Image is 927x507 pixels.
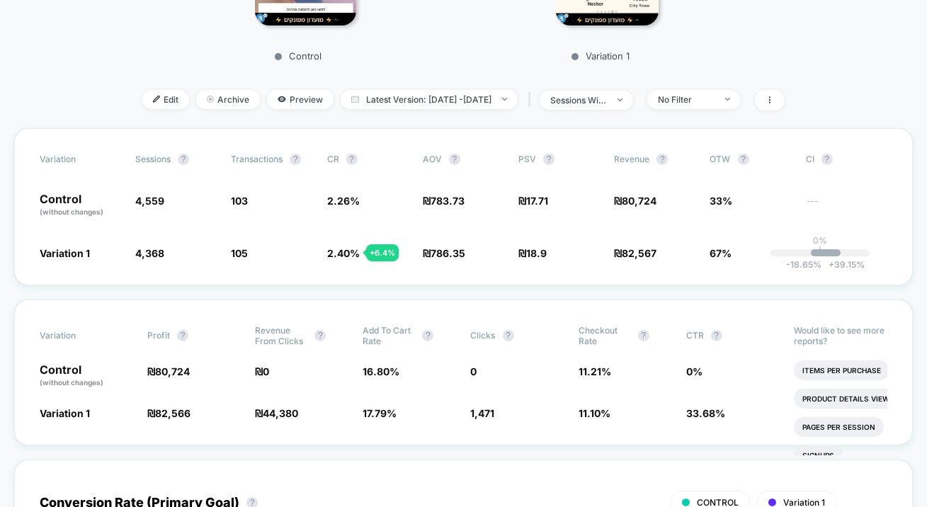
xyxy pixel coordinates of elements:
[255,365,269,377] span: ₪
[207,96,214,103] img: end
[794,389,923,409] li: Product Details Views Rate
[142,90,189,109] span: Edit
[40,247,90,259] span: Variation 1
[614,247,656,259] span: ₪
[502,98,507,101] img: end
[821,259,865,270] span: 39.15 %
[449,154,460,165] button: ?
[622,247,656,259] span: 82,567
[829,259,834,270] span: +
[255,407,298,419] span: ₪
[518,195,548,207] span: ₪
[231,154,283,164] span: Transactions
[738,154,749,165] button: ?
[710,195,733,207] span: 33%
[821,154,833,165] button: ?
[686,407,725,419] span: 33.68 %
[40,193,121,217] p: Control
[366,244,399,261] div: + 6.4 %
[363,365,399,377] span: 16.80 %
[431,247,465,259] span: 786.35
[135,195,164,207] span: 4,559
[263,407,298,419] span: 44,380
[614,154,649,164] span: Revenue
[155,407,190,419] span: 82,566
[147,365,190,377] span: ₪
[147,330,170,341] span: Profit
[423,154,442,164] span: AOV
[638,330,649,341] button: ?
[686,365,703,377] span: 0 %
[423,247,465,259] span: ₪
[40,378,103,387] span: (without changes)
[346,154,358,165] button: ?
[471,365,477,377] span: 0
[40,364,133,388] p: Control
[658,94,715,105] div: No Filter
[351,96,359,103] img: calendar
[579,325,631,346] span: Checkout Rate
[525,90,540,110] span: |
[423,195,465,207] span: ₪
[518,247,547,259] span: ₪
[178,154,189,165] button: ?
[267,90,334,109] span: Preview
[518,154,536,164] span: PSV
[786,259,821,270] span: -18.65 %
[550,95,607,106] div: sessions with impression
[314,330,326,341] button: ?
[614,195,656,207] span: ₪
[618,98,622,101] img: end
[40,154,118,165] span: Variation
[710,247,732,259] span: 67%
[255,325,307,346] span: Revenue From Clicks
[477,50,724,62] p: Variation 1
[327,247,360,259] span: 2.40 %
[422,330,433,341] button: ?
[819,246,821,256] p: |
[263,365,269,377] span: 0
[40,207,103,216] span: (without changes)
[147,407,190,419] span: ₪
[656,154,668,165] button: ?
[155,365,190,377] span: 80,724
[327,195,360,207] span: 2.26 %
[503,330,514,341] button: ?
[40,325,118,346] span: Variation
[174,50,422,62] p: Control
[794,325,887,346] p: Would like to see more reports?
[794,417,884,437] li: Pages Per Session
[806,197,887,217] span: ---
[543,154,555,165] button: ?
[813,235,827,246] p: 0%
[622,195,656,207] span: 80,724
[290,154,301,165] button: ?
[431,195,465,207] span: 783.73
[327,154,339,164] span: CR
[725,98,730,101] img: end
[231,247,248,259] span: 105
[135,154,171,164] span: Sessions
[526,247,547,259] span: 18.9
[363,407,397,419] span: 17.79 %
[231,195,248,207] span: 103
[40,407,90,419] span: Variation 1
[196,90,260,109] span: Archive
[579,365,611,377] span: 11.21 %
[363,325,415,346] span: Add To Cart Rate
[135,247,164,259] span: 4,368
[710,154,788,165] span: OTW
[711,330,722,341] button: ?
[579,407,610,419] span: 11.10 %
[153,96,160,103] img: edit
[806,154,884,165] span: CI
[686,330,704,341] span: CTR
[526,195,548,207] span: 17.71
[794,360,889,380] li: Items Per Purchase
[794,445,843,465] li: Signups
[341,90,518,109] span: Latest Version: [DATE] - [DATE]
[177,330,188,341] button: ?
[471,407,495,419] span: 1,471
[471,330,496,341] span: Clicks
